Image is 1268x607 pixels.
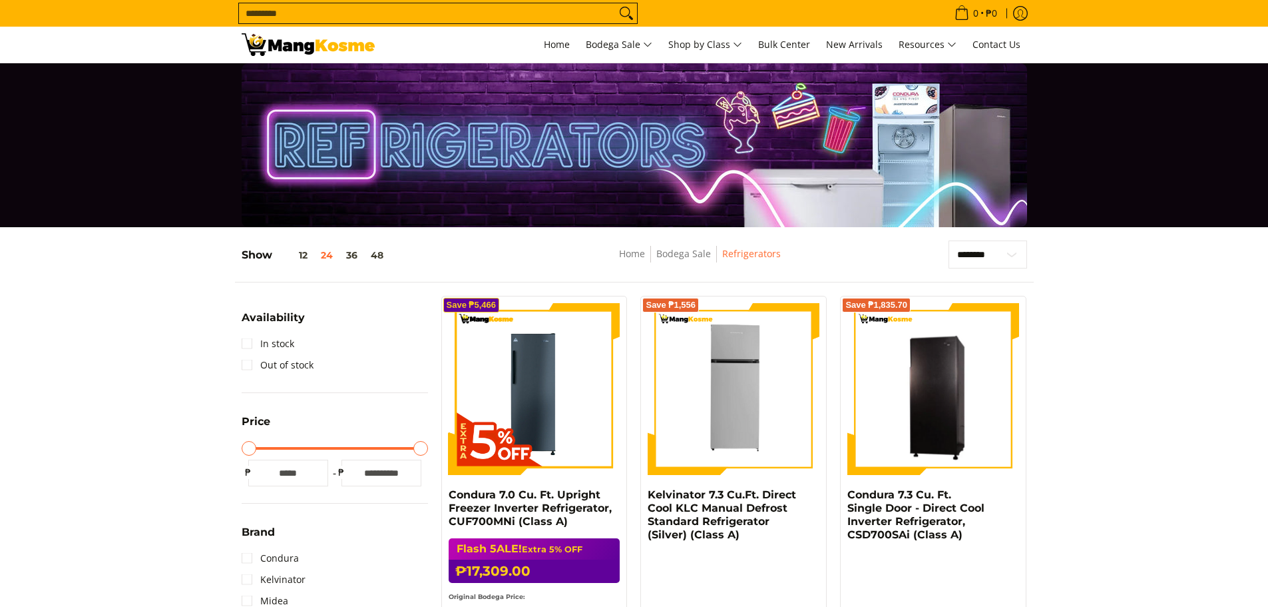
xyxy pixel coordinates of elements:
a: Home [619,247,645,260]
a: Condura 7.0 Cu. Ft. Upright Freezer Inverter Refrigerator, CUF700MNi (Class A) [449,488,612,528]
img: Bodega Sale Refrigerator l Mang Kosme: Home Appliances Warehouse Sale [242,33,375,56]
span: ₱0 [984,9,999,18]
span: Availability [242,312,305,323]
a: Shop by Class [662,27,749,63]
small: Original Bodega Price: [449,593,525,600]
a: Bulk Center [751,27,817,63]
nav: Main Menu [388,27,1027,63]
img: Kelvinator 7.3 Cu.Ft. Direct Cool KLC Manual Defrost Standard Refrigerator (Silver) (Class A) [648,303,819,475]
span: Price [242,416,270,427]
a: In stock [242,333,294,354]
h5: Show [242,249,390,262]
a: Contact Us [966,27,1027,63]
span: Contact Us [972,38,1020,51]
span: Shop by Class [668,37,742,53]
a: Refrigerators [722,247,781,260]
a: Bodega Sale [579,27,659,63]
summary: Open [242,312,305,333]
span: ₱ [242,466,255,479]
span: Bodega Sale [586,37,652,53]
button: 24 [314,250,339,261]
a: Bodega Sale [656,247,711,260]
span: Home [544,38,570,51]
span: Brand [242,527,275,538]
button: 36 [339,250,364,261]
a: Condura 7.3 Cu. Ft. Single Door - Direct Cool Inverter Refrigerator, CSD700SAi (Class A) [847,488,984,541]
button: 48 [364,250,390,261]
a: Out of stock [242,354,314,376]
span: ₱ [335,466,348,479]
a: Kelvinator [242,569,306,590]
span: Save ₱1,835.70 [845,301,907,309]
span: New Arrivals [826,38,883,51]
span: Save ₱1,556 [646,301,696,309]
img: Condura 7.0 Cu. Ft. Upright Freezer Inverter Refrigerator, CUF700MNi (Class A) [449,303,620,475]
button: 12 [272,250,314,261]
img: Condura 7.3 Cu. Ft. Single Door - Direct Cool Inverter Refrigerator, CSD700SAi (Class A) [847,305,1019,473]
summary: Open [242,416,270,437]
span: Resources [899,37,956,53]
nav: Breadcrumbs [522,246,878,276]
summary: Open [242,527,275,548]
a: Home [537,27,576,63]
span: 0 [971,9,980,18]
span: • [951,6,1001,21]
a: Kelvinator 7.3 Cu.Ft. Direct Cool KLC Manual Defrost Standard Refrigerator (Silver) (Class A) [648,488,796,541]
a: Resources [892,27,963,63]
button: Search [616,3,637,23]
a: New Arrivals [819,27,889,63]
span: Save ₱5,466 [447,301,497,309]
a: Condura [242,548,299,569]
h6: ₱17,309.00 [449,560,620,583]
span: Bulk Center [758,38,810,51]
